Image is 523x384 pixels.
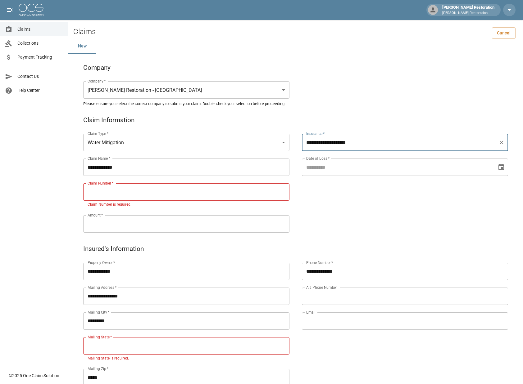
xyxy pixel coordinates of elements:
[306,310,316,315] label: Email
[88,212,103,218] label: Amount
[83,81,289,99] div: [PERSON_NAME] Restoration - [GEOGRAPHIC_DATA]
[88,260,115,265] label: Property Owner
[497,138,506,147] button: Clear
[83,134,289,151] div: Water Mitigation
[83,101,508,106] h5: Please ensure you select the correct company to submit your claim. Double-check your selection be...
[19,4,43,16] img: ocs-logo-white-transparent.png
[17,87,63,94] span: Help Center
[9,373,59,379] div: © 2025 One Claim Solution
[306,260,333,265] label: Phone Number
[68,39,523,54] div: dynamic tabs
[306,285,337,290] label: Alt. Phone Number
[88,366,109,371] label: Mailing Zip
[88,285,116,290] label: Mailing Address
[17,54,63,60] span: Payment Tracking
[73,27,96,36] h2: Claims
[17,40,63,47] span: Collections
[88,355,285,362] p: Mailing State is required.
[4,4,16,16] button: open drawer
[495,161,507,173] button: Choose date
[492,27,516,39] a: Cancel
[306,131,325,136] label: Insurance
[68,39,96,54] button: New
[17,26,63,33] span: Claims
[88,181,113,186] label: Claim Number
[17,73,63,80] span: Contact Us
[442,11,494,16] p: [PERSON_NAME] Restoration
[306,156,330,161] label: Date of Loss
[88,310,110,315] label: Mailing City
[88,156,110,161] label: Claim Name
[88,334,112,340] label: Mailing State
[440,4,497,16] div: [PERSON_NAME] Restoration
[88,131,108,136] label: Claim Type
[88,202,285,208] p: Claim Number is required.
[88,78,106,84] label: Company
